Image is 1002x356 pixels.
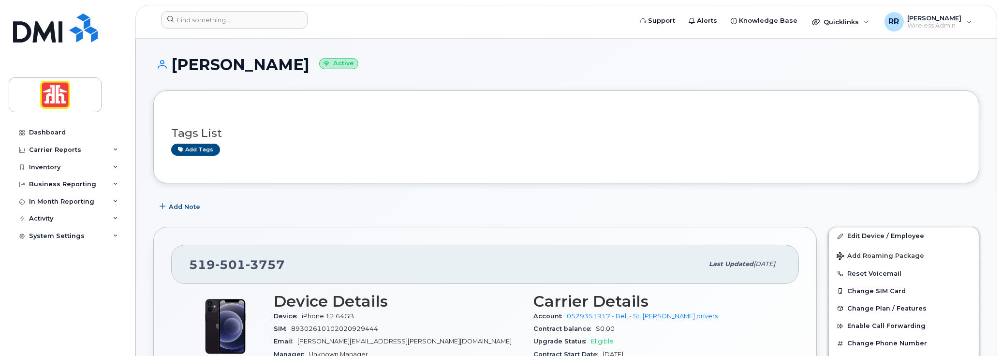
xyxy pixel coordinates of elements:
button: Change Phone Number [829,335,979,352]
a: Add tags [171,144,220,156]
a: 0529351917 - Bell - St. [PERSON_NAME] drivers [567,312,718,320]
button: Change SIM Card [829,282,979,300]
h1: [PERSON_NAME] [153,56,979,73]
span: 501 [215,257,246,272]
span: Change Plan / Features [847,305,927,312]
span: Add Roaming Package [837,252,924,261]
span: Enable Call Forwarding [847,323,926,330]
span: [PERSON_NAME][EMAIL_ADDRESS][PERSON_NAME][DOMAIN_NAME] [297,338,512,345]
span: 89302610102020929444 [291,325,378,332]
span: [DATE] [753,260,775,267]
button: Reset Voicemail [829,265,979,282]
h3: Carrier Details [533,293,781,310]
span: Email [274,338,297,345]
span: Contract balance [533,325,596,332]
span: Last updated [709,260,753,267]
span: 519 [189,257,285,272]
span: Account [533,312,567,320]
h3: Device Details [274,293,522,310]
small: Active [319,58,358,69]
button: Change Plan / Features [829,300,979,317]
span: iPhone 12 64GB [302,312,354,320]
span: $0.00 [596,325,615,332]
a: Edit Device / Employee [829,227,979,245]
button: Enable Call Forwarding [829,317,979,335]
span: Upgrade Status [533,338,591,345]
span: Device [274,312,302,320]
button: Add Note [153,198,208,215]
span: 3757 [246,257,285,272]
span: Add Note [169,202,200,211]
button: Add Roaming Package [829,245,979,265]
span: Eligible [591,338,614,345]
h3: Tags List [171,127,961,139]
span: SIM [274,325,291,332]
img: iPhone_12.jpg [196,297,254,356]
